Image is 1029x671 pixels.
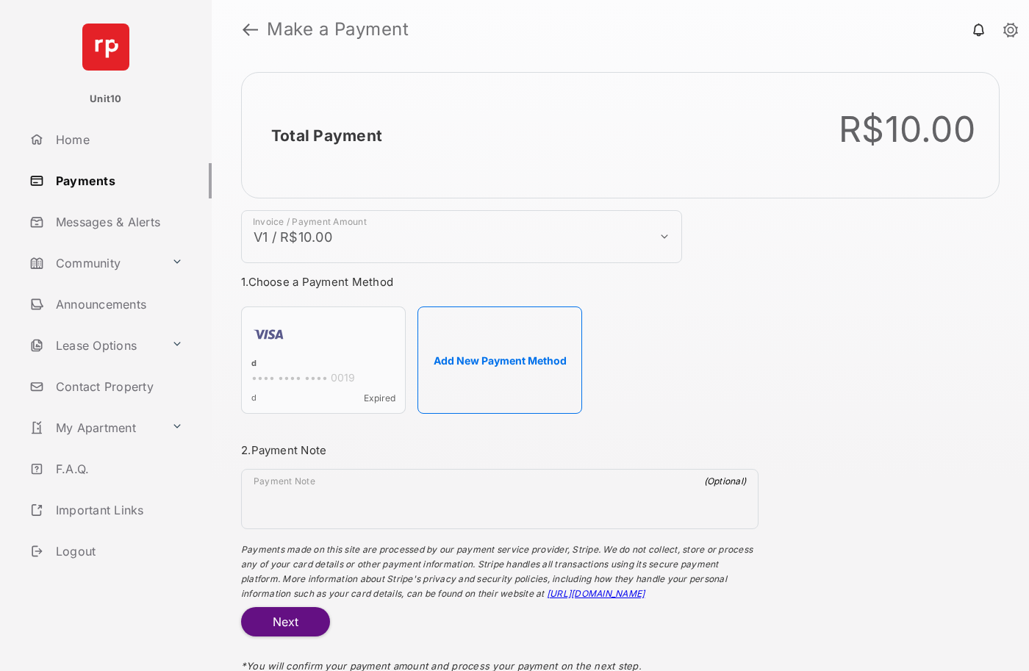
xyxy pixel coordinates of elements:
div: d•••• •••• •••• 0019dExpired [241,306,406,414]
a: Home [24,122,212,157]
h2: Total Payment [271,126,382,145]
h3: 2. Payment Note [241,443,759,457]
a: Payments [24,163,212,198]
a: Messages & Alerts [24,204,212,240]
div: R$10.00 [839,108,975,151]
strong: Make a Payment [267,21,409,38]
span: Expired [364,392,395,403]
a: [URL][DOMAIN_NAME] [547,588,645,599]
button: Add New Payment Method [417,306,582,414]
p: Unit10 [90,92,122,107]
div: •••• •••• •••• 0019 [251,371,395,387]
div: d [251,358,395,371]
a: My Apartment [24,410,165,445]
span: Payments made on this site are processed by our payment service provider, Stripe. We do not colle... [241,544,753,599]
img: svg+xml;base64,PHN2ZyB4bWxucz0iaHR0cDovL3d3dy53My5vcmcvMjAwMC9zdmciIHdpZHRoPSI2NCIgaGVpZ2h0PSI2NC... [82,24,129,71]
a: Logout [24,534,212,569]
a: Lease Options [24,328,165,363]
a: F.A.Q. [24,451,212,487]
a: Community [24,245,165,281]
button: Next [241,607,330,636]
span: d [251,392,257,403]
a: Contact Property [24,369,212,404]
h3: 1. Choose a Payment Method [241,275,759,289]
a: Important Links [24,492,189,528]
a: Announcements [24,287,212,322]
